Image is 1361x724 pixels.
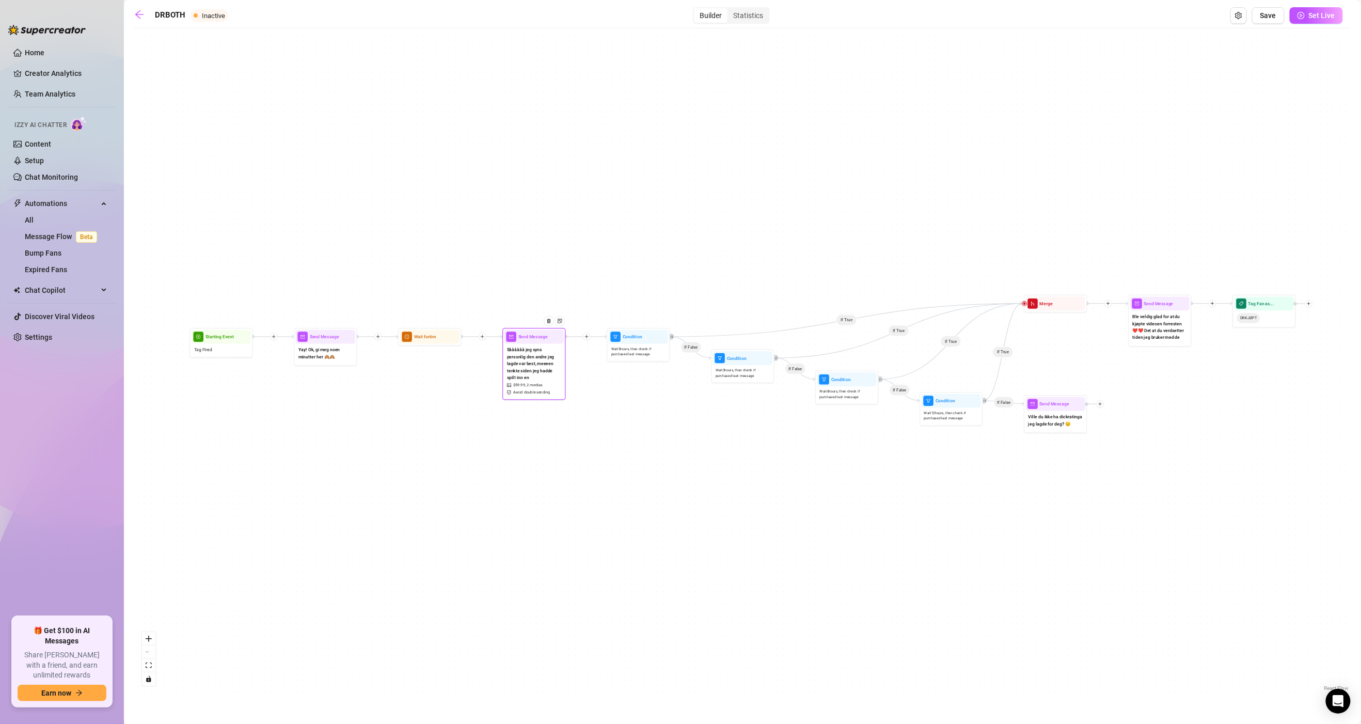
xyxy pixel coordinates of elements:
[1210,301,1215,306] span: plus
[25,216,34,224] a: All
[398,328,461,345] div: clock-circleWait for6m
[25,156,44,165] a: Setup
[507,347,561,381] span: Såååååå jeg syns personlig den andre jeg lagde var best, meeeen tenkte siden jeg hadde spilt inn en
[310,334,339,340] span: Send Message
[25,312,94,321] a: Discover Viral Videos
[134,9,145,20] span: arrow-left
[41,689,71,697] span: Earn now
[25,195,98,212] span: Automations
[711,349,774,383] div: filterConditionWait3hours, then check if purchased last message
[376,335,381,339] span: plus
[18,685,106,701] button: Earn nowarrow-right
[518,334,548,340] span: Send Message
[298,347,353,360] span: Yay! Ok, gi meg noen minutter her 🙈🙈
[75,689,83,697] span: arrow-right
[1260,11,1276,20] span: Save
[831,376,851,383] span: Condition
[1133,313,1187,341] span: Ble veldig glad for at du kjøpte videoen forresten ❤️❤️ Det at du verdsetter tiden jeg bruker med de
[1307,302,1311,306] span: plus
[546,319,551,324] img: Trash
[671,337,712,358] g: Edge from 4201cf5f-f78f-4a5a-88ab-f7f88c7f1c69 to ad26993a-8681-4c19-8d3d-3063da26b068
[25,49,44,57] a: Home
[1237,298,1247,309] span: tag
[623,334,642,340] span: Condition
[1144,300,1174,307] span: Send Message
[25,90,75,98] a: Team Analytics
[502,328,565,400] div: TrashSticky NotemailSend MessageSåååååå jeg syns personlig den andre jeg lagde var best, meeeen t...
[272,335,276,339] span: plus
[1326,689,1351,714] div: Open Intercom Messenger
[982,399,987,402] span: retweet
[924,396,934,406] span: filter
[25,265,67,274] a: Expired Fans
[25,140,51,148] a: Content
[14,120,67,130] span: Izzy AI Chatter
[71,116,87,131] img: AI Chatter
[879,304,1023,380] g: Edge from ba8c08b7-07b8-431f-807d-71276b8751f5 to 95aa1ef6-bf32-4e68-a574-882dc78d2409
[194,347,212,353] span: Tag Fired
[76,231,97,243] span: Beta
[1248,300,1274,307] span: Tag Fan as...
[25,333,52,341] a: Settings
[984,401,1025,404] g: Edge from f78c95d1-583e-4de4-8828-c851d3cbc115 to 61f64f0c-80f7-4551-a69e-f3bb3eef7265
[671,304,1023,337] g: Edge from 4201cf5f-f78f-4a5a-88ab-f7f88c7f1c69 to 95aa1ef6-bf32-4e68-a574-882dc78d2409
[693,7,770,24] div: segmented control
[18,650,106,681] span: Share [PERSON_NAME] with a friend, and earn unlimited rewards
[1324,685,1349,691] a: React Flow attribution
[1132,298,1143,309] span: mail
[1235,12,1242,19] span: setting
[527,382,543,388] span: 2 medias
[1290,7,1343,24] button: Set Live
[142,672,155,686] button: toggle interactivity
[669,335,674,338] span: retweet
[558,319,563,324] img: Sticky Note
[879,380,921,401] g: Edge from ba8c08b7-07b8-431f-807d-71276b8751f5 to f78c95d1-583e-4de4-8828-c851d3cbc115
[924,411,978,421] span: Wait 12 hours, then check if purchased last message
[584,335,589,339] span: plus
[507,332,517,342] span: mail
[1028,298,1038,309] span: merge
[1024,295,1087,312] div: mergeMerge
[878,378,882,381] span: retweet
[1098,402,1103,406] span: plus
[716,368,770,379] span: Wait 3 hours, then check if purchased last message
[25,249,61,257] a: Bump Fans
[820,389,874,400] span: Wait 6 hours, then check if purchased last message
[298,332,308,342] span: mail
[13,287,20,294] img: Chat Copilot
[25,173,78,181] a: Chat Monitoring
[294,328,357,366] div: mailSend MessageYay! Ok, gi meg noen minutter her 🙈🙈
[513,382,526,388] span: $ 59.99 ,
[775,358,816,379] g: Edge from ad26993a-8681-4c19-8d3d-3063da26b068 to ba8c08b7-07b8-431f-807d-71276b8751f5
[202,12,225,20] span: Inactive
[480,335,485,339] span: plus
[205,334,234,340] span: Starting Event
[607,328,670,361] div: filterConditionWait3hours, then check if purchased last message
[513,389,550,396] span: Avoid double sending
[8,25,86,35] img: logo-BBDzfeDw.svg
[142,646,155,659] button: zoom out
[1230,7,1247,24] button: Open Exit Rules
[1252,7,1285,24] button: Save Flow
[1024,395,1087,433] div: mailSend MessageVille du ikke ha dickratinga jeg lagde for deg? 😔
[694,8,727,23] div: Builder
[775,304,1023,358] g: Edge from ad26993a-8681-4c19-8d3d-3063da26b068 to 95aa1ef6-bf32-4e68-a574-882dc78d2409
[1040,401,1069,407] span: Send Message
[189,328,252,358] div: play-circleStarting EventTag Fired
[1128,295,1191,347] div: mailSend MessageBle veldig glad for at du kjøpte videoen forresten ❤️❤️ Det at du verdsetter tide...
[1040,300,1053,307] span: Merge
[1028,399,1038,410] span: mail
[920,392,983,426] div: filterConditionWait12hours, then check if purchased last message
[18,626,106,646] span: 🎁 Get $100 in AI Messages
[507,390,512,395] span: safety-certificate
[134,9,150,22] a: arrow-left
[142,659,155,672] button: fit view
[507,383,512,388] span: picture
[815,371,878,404] div: filterConditionWait6hours, then check if purchased last message
[1297,12,1305,19] span: play-circle
[414,334,436,340] span: Wait for 6m
[1106,301,1111,306] span: plus
[727,355,747,361] span: Condition
[611,332,621,342] span: filter
[1309,11,1335,20] span: Set Live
